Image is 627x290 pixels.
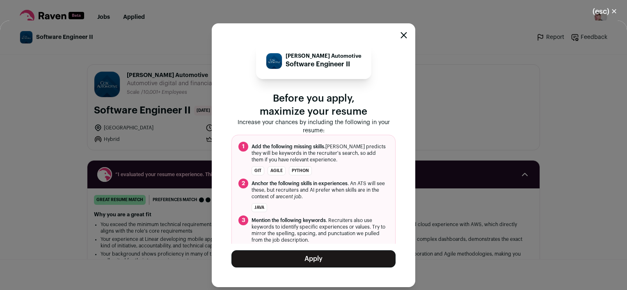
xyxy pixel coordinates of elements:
[238,179,248,188] span: 2
[268,166,286,175] li: Agile
[252,203,267,212] li: Java
[231,118,396,135] p: Increase your chances by including the following in your resume:
[252,218,326,223] span: Mention the following keywords
[289,166,312,175] li: Python
[238,142,248,152] span: 1
[252,166,264,175] li: Git
[583,2,627,20] button: Close modal
[286,53,362,59] p: [PERSON_NAME] Automotive
[238,215,248,225] span: 3
[231,92,396,118] p: Before you apply, maximize your resume
[278,194,303,199] i: recent job.
[252,181,348,186] span: Anchor the following skills in experiences
[266,53,282,69] img: febb6851610f7d381ebb5519242e50913681b28fd736efa1791ee0f16a4b272f.jpg
[400,32,407,39] button: Close modal
[231,250,396,267] button: Apply
[252,144,325,149] span: Add the following missing skills.
[286,59,362,69] p: Software Engineer II
[252,180,389,200] span: . An ATS will see these, but recruiters and AI prefer when skills are in the context of a
[252,217,389,243] span: . Recruiters also use keywords to identify specific experiences or values. Try to mirror the spel...
[252,143,389,163] span: [PERSON_NAME] predicts they will be keywords in the recruiter's search, so add them if you have r...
